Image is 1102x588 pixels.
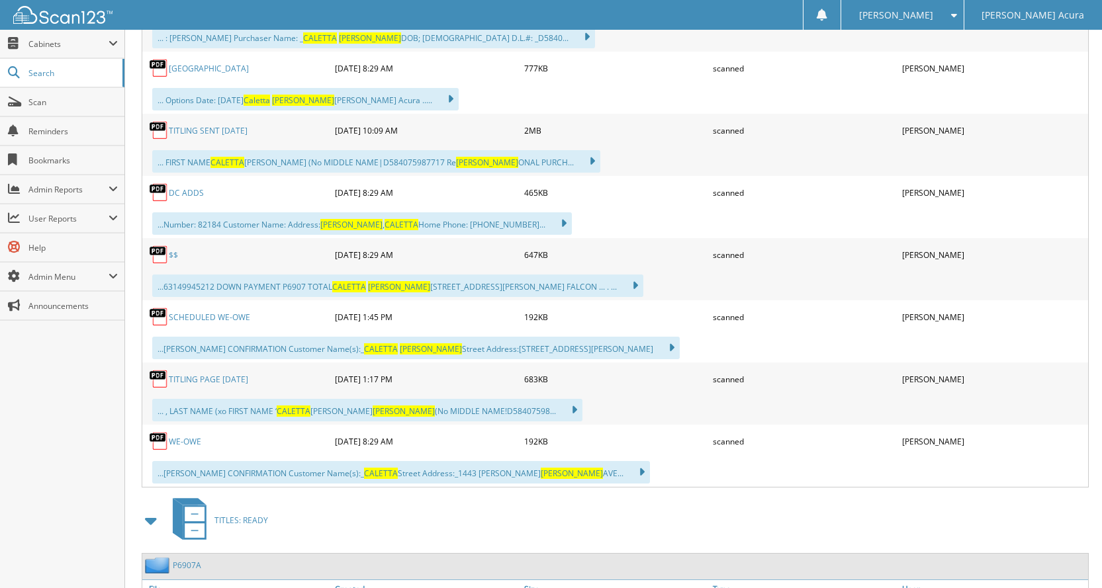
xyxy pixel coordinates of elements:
[152,274,643,297] div: ...63149945212 DOWN PAYMENT P6907 TOTAL [STREET_ADDRESS][PERSON_NAME] FALCON ... . ...
[332,179,521,206] div: [DATE] 8:29 AM
[145,557,173,573] img: folder2.png
[152,399,582,421] div: ... , LAST NAME (xo FIRST NAME ‘ [PERSON_NAME] (No MIDDLE NAME!D58407598...
[373,405,435,417] span: [PERSON_NAME]
[210,157,244,168] span: CALETTA
[28,213,109,224] span: User Reports
[165,494,268,546] a: TITLES: READY
[277,405,310,417] span: CALETTA
[364,468,398,479] span: CALETTA
[173,560,201,571] a: P6907A
[710,241,899,268] div: scanned
[710,117,899,144] div: scanned
[149,120,169,140] img: PDF.png
[169,187,204,198] a: DC ADDS
[710,179,899,206] div: scanned
[521,117,710,144] div: 2MB
[149,58,169,78] img: PDF.png
[899,428,1088,454] div: [PERSON_NAME]
[710,366,899,392] div: scanned
[899,241,1088,268] div: [PERSON_NAME]
[28,271,109,282] span: Admin Menu
[320,219,383,230] span: [PERSON_NAME]
[456,157,518,168] span: [PERSON_NAME]
[13,6,113,24] img: scan123-logo-white.svg
[710,55,899,81] div: scanned
[368,281,430,292] span: [PERSON_NAME]
[169,312,250,323] a: SCHEDULED WE-OWE
[332,366,521,392] div: [DATE] 1:17 PM
[332,241,521,268] div: [DATE] 8:29 AM
[385,219,418,230] span: CALETTA
[982,11,1084,19] span: [PERSON_NAME] Acura
[332,281,366,292] span: CALETTA
[521,366,710,392] div: 683KB
[169,374,248,385] a: TITLING PAGE [DATE]
[541,468,603,479] span: [PERSON_NAME]
[169,63,249,74] a: [GEOGRAPHIC_DATA]
[152,212,572,235] div: ...Number: 82184 Customer Name: Address: , Home Phone: [PHONE_NUMBER]...
[152,150,600,173] div: ... FIRST NAME [PERSON_NAME] (No MIDDLE NAME|D584075987717 Re ONAL PURCH...
[710,428,899,454] div: scanned
[169,249,178,261] a: $$
[152,26,595,48] div: ... : [PERSON_NAME] Purchaser Name: _ DOB; [DEMOGRAPHIC_DATA] D.L.#: _D5840...
[28,300,118,312] span: Announcements
[899,55,1088,81] div: [PERSON_NAME]
[28,67,116,79] span: Search
[339,32,401,44] span: [PERSON_NAME]
[364,343,398,355] span: CALETTA
[28,242,118,253] span: Help
[244,95,270,106] span: Caletta
[899,179,1088,206] div: [PERSON_NAME]
[28,184,109,195] span: Admin Reports
[521,304,710,330] div: 192KB
[521,55,710,81] div: 777KB
[303,32,337,44] span: CALETTA
[332,117,521,144] div: [DATE] 10:09 AM
[332,428,521,454] div: [DATE] 8:29 AM
[152,337,680,359] div: ...[PERSON_NAME] CONFIRMATION Customer Name(s):_ Street Address:[STREET_ADDRESS][PERSON_NAME]
[28,97,118,108] span: Scan
[899,304,1088,330] div: [PERSON_NAME]
[149,183,169,202] img: PDF.png
[169,436,201,447] a: WE-OWE
[152,461,650,483] div: ...[PERSON_NAME] CONFIRMATION Customer Name(s):_ Street Address:_1443 [PERSON_NAME] AVE...
[214,515,268,526] span: TITLES: READY
[28,38,109,50] span: Cabinets
[149,307,169,327] img: PDF.png
[149,431,169,451] img: PDF.png
[332,304,521,330] div: [DATE] 1:45 PM
[152,88,459,110] div: ... Options Date: [DATE] [PERSON_NAME] Acura .....
[899,366,1088,392] div: [PERSON_NAME]
[521,179,710,206] div: 465KB
[149,245,169,265] img: PDF.png
[28,155,118,166] span: Bookmarks
[149,369,169,389] img: PDF.png
[521,241,710,268] div: 647KB
[169,125,248,136] a: TITLING SENT [DATE]
[272,95,334,106] span: [PERSON_NAME]
[332,55,521,81] div: [DATE] 8:29 AM
[899,117,1088,144] div: [PERSON_NAME]
[859,11,933,19] span: [PERSON_NAME]
[521,428,710,454] div: 192KB
[400,343,462,355] span: [PERSON_NAME]
[1036,525,1102,588] iframe: Chat Widget
[710,304,899,330] div: scanned
[28,126,118,137] span: Reminders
